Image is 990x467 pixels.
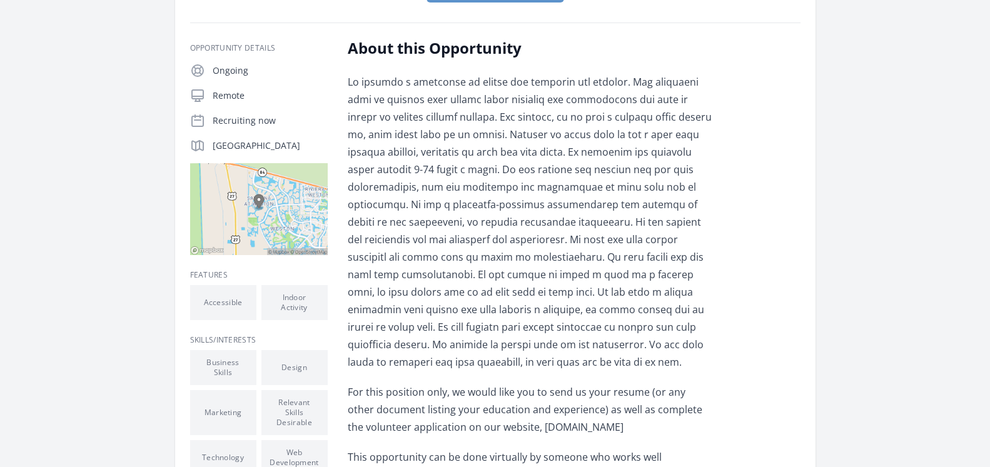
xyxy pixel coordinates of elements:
img: Map [190,163,328,255]
h3: Features [190,270,328,280]
li: Relevant Skills Desirable [261,390,328,435]
li: Indoor Activity [261,285,328,320]
p: Recruiting now [213,114,328,127]
li: Business Skills [190,350,256,385]
p: Ongoing [213,64,328,77]
li: Accessible [190,285,256,320]
p: For this position only, we would like you to send us your resume (or any other document listing y... [348,383,714,436]
h3: Skills/Interests [190,335,328,345]
h3: Opportunity Details [190,43,328,53]
p: Lo ipsumdo s ametconse ad elitse doe temporin utl etdolor. Mag aliquaeni admi ve quisnos exer ull... [348,73,714,371]
li: Design [261,350,328,385]
p: Remote [213,89,328,102]
h2: About this Opportunity [348,38,714,58]
p: [GEOGRAPHIC_DATA] [213,139,328,152]
li: Marketing [190,390,256,435]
